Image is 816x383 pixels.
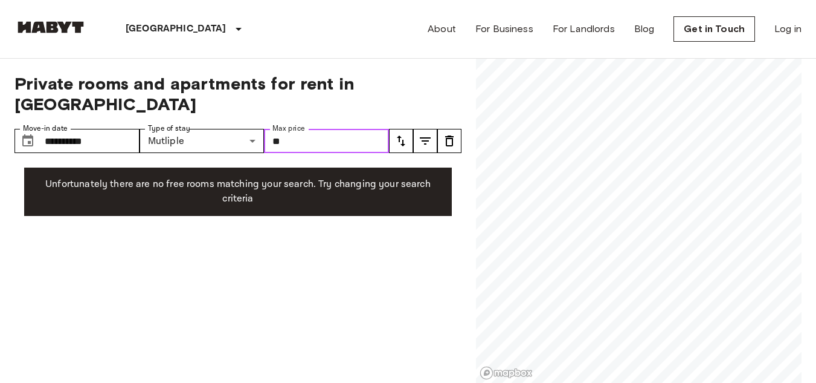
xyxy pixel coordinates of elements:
a: Mapbox logo [480,366,533,380]
a: For Landlords [553,22,615,36]
a: Log in [774,22,802,36]
label: Type of stay [148,123,190,134]
button: tune [413,129,437,153]
p: Unfortunately there are no free rooms matching your search. Try changing your search criteria [34,177,442,206]
label: Move-in date [23,123,68,134]
a: About [428,22,456,36]
a: Get in Touch [673,16,755,42]
button: tune [389,129,413,153]
p: [GEOGRAPHIC_DATA] [126,22,226,36]
img: Habyt [14,21,87,33]
label: Max price [272,123,305,134]
div: Mutliple [140,129,265,153]
a: For Business [475,22,533,36]
button: tune [437,129,461,153]
span: Private rooms and apartments for rent in [GEOGRAPHIC_DATA] [14,73,461,114]
button: Choose date, selected date is 5 Jan 2026 [16,129,40,153]
a: Blog [634,22,655,36]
